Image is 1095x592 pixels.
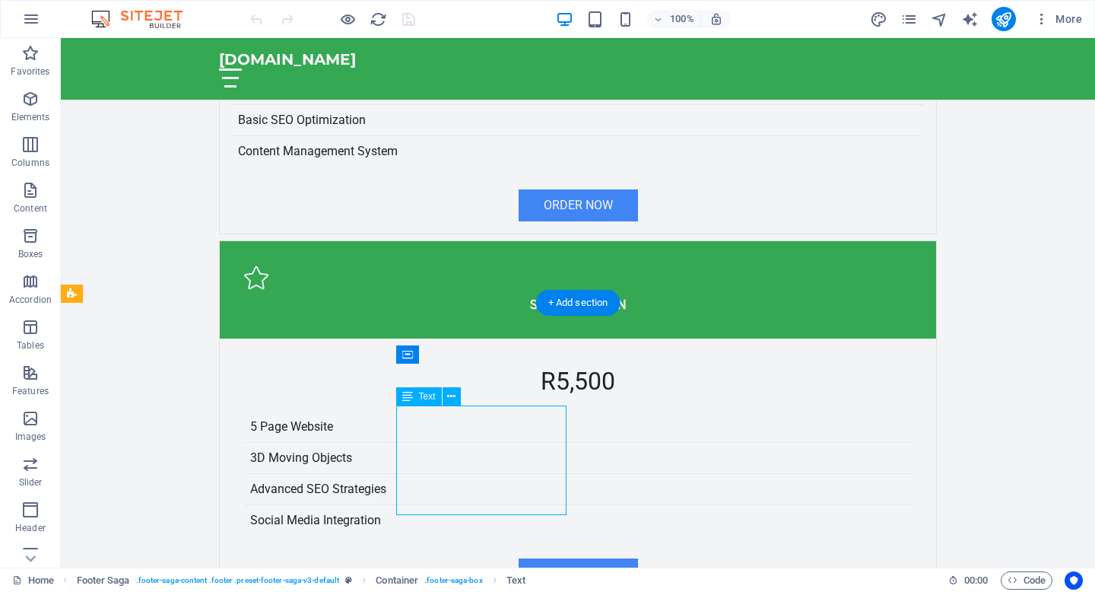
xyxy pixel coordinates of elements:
[11,111,50,123] p: Elements
[948,571,989,590] h6: Session time
[19,476,43,489] p: Slider
[870,11,887,28] i: Design (Ctrl+Alt+Y)
[670,10,694,28] h6: 100%
[9,294,52,306] p: Accordion
[87,10,202,28] img: Editor Logo
[345,576,352,584] i: This element is a customizable preset
[136,571,339,590] span: . footer-saga-content .footer .preset-footer-saga-v3-default
[1065,571,1083,590] button: Usercentrics
[961,10,979,28] button: text_generator
[536,290,620,316] div: + Add section
[11,157,49,169] p: Columns
[647,10,701,28] button: 100%
[77,571,130,590] span: Click to select. Double-click to edit
[11,65,49,78] p: Favorites
[18,248,43,260] p: Boxes
[931,11,948,28] i: Navigator
[369,10,387,28] button: reload
[376,571,418,590] span: Click to select. Double-click to edit
[870,10,888,28] button: design
[506,571,525,590] span: Click to select. Double-click to edit
[15,522,46,534] p: Header
[17,339,44,352] p: Tables
[900,10,919,28] button: pages
[995,11,1012,28] i: Publish
[931,10,949,28] button: navigator
[1034,11,1082,27] span: More
[338,10,357,28] button: Click here to leave preview mode and continue editing
[12,571,54,590] a: Click to cancel selection. Double-click to open Pages
[424,571,483,590] span: . footer-saga-box
[419,392,436,401] span: Text
[992,7,1016,31] button: publish
[709,12,723,26] i: On resize automatically adjust zoom level to fit chosen device.
[77,571,526,590] nav: breadcrumb
[900,11,918,28] i: Pages (Ctrl+Alt+S)
[12,385,49,397] p: Features
[1001,571,1052,590] button: Code
[961,11,979,28] i: AI Writer
[964,571,988,590] span: 00 00
[1008,571,1046,590] span: Code
[14,202,47,215] p: Content
[1028,7,1088,31] button: More
[370,11,387,28] i: Reload page
[15,431,46,443] p: Images
[975,574,977,586] span: :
